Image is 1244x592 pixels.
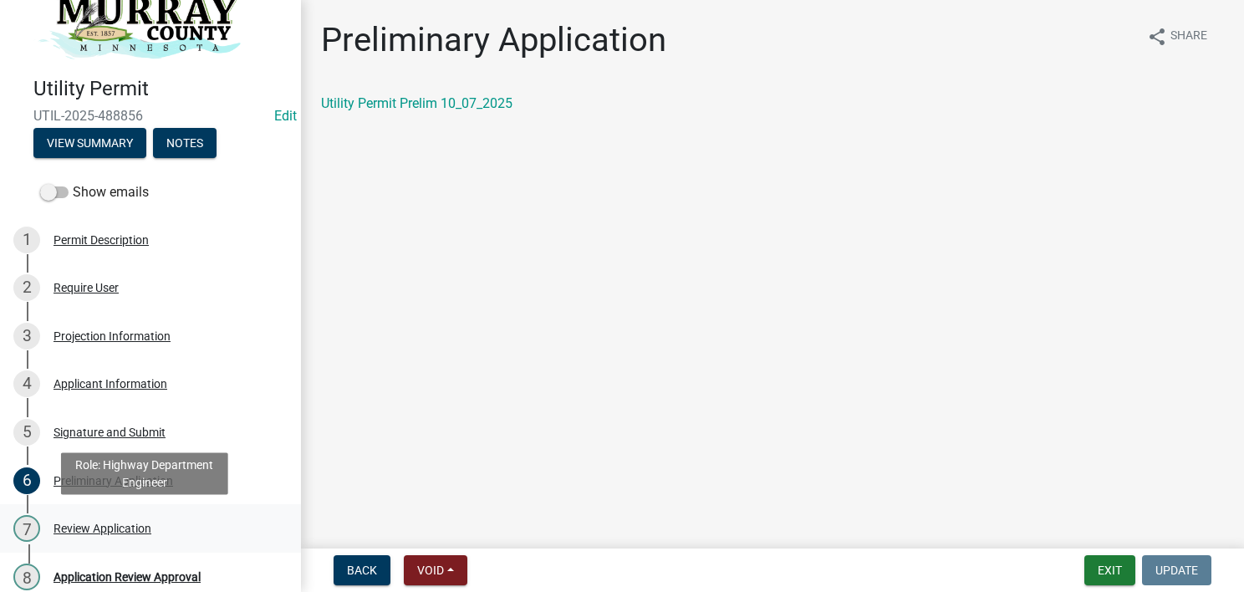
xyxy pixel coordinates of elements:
[13,370,40,397] div: 4
[54,282,119,293] div: Require User
[321,95,512,111] a: Utility Permit Prelim 10_07_2025
[274,108,297,124] a: Edit
[13,515,40,542] div: 7
[13,274,40,301] div: 2
[54,475,173,487] div: Preliminary Application
[417,564,444,577] span: Void
[321,20,666,60] h1: Preliminary Application
[1170,27,1207,47] span: Share
[54,523,151,534] div: Review Application
[153,128,217,158] button: Notes
[54,571,201,583] div: Application Review Approval
[153,137,217,151] wm-modal-confirm: Notes
[13,323,40,350] div: 3
[1147,27,1167,47] i: share
[404,555,467,585] button: Void
[54,234,149,246] div: Permit Description
[13,467,40,494] div: 6
[1142,555,1211,585] button: Update
[54,426,166,438] div: Signature and Submit
[61,452,228,494] div: Role: Highway Department Engineer
[334,555,390,585] button: Back
[13,564,40,590] div: 8
[33,77,288,101] h4: Utility Permit
[33,137,146,151] wm-modal-confirm: Summary
[274,108,297,124] wm-modal-confirm: Edit Application Number
[54,378,167,390] div: Applicant Information
[40,182,149,202] label: Show emails
[33,108,268,124] span: UTIL-2025-488856
[1084,555,1135,585] button: Exit
[33,128,146,158] button: View Summary
[13,419,40,446] div: 5
[1134,20,1221,53] button: shareShare
[1155,564,1198,577] span: Update
[13,227,40,253] div: 1
[347,564,377,577] span: Back
[54,330,171,342] div: Projection Information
